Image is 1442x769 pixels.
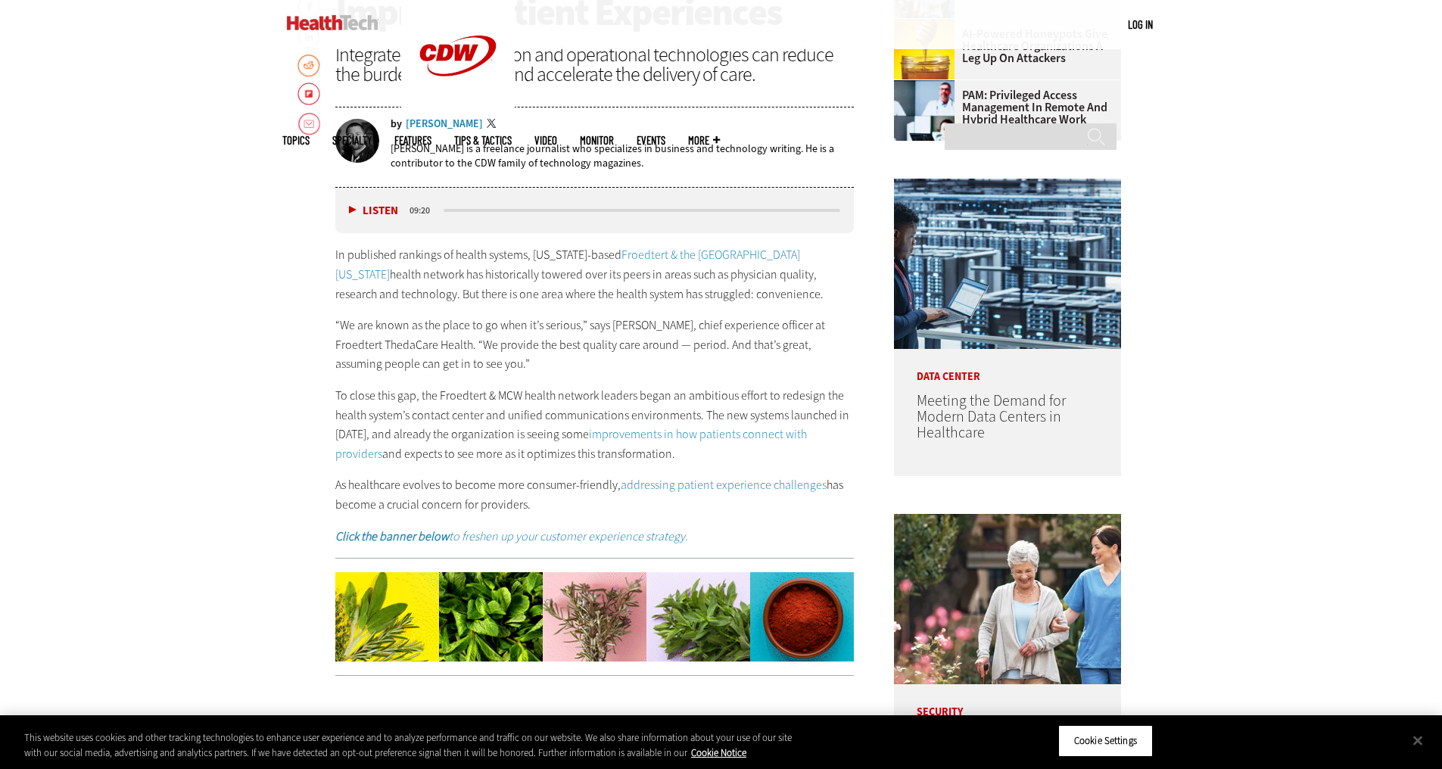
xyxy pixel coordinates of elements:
a: Meeting the Demand for Modern Data Centers in Healthcare [917,391,1066,443]
button: Cookie Settings [1058,725,1153,757]
a: More information about your privacy [691,746,746,759]
em: to freshen up your customer experience strategy. [335,528,688,544]
div: media player [335,188,855,233]
div: duration [407,204,441,217]
a: Click the banner belowto freshen up your customer experience strategy. [335,528,688,544]
img: engineer with laptop overlooking data center [894,179,1121,349]
a: Froedtert & the [GEOGRAPHIC_DATA][US_STATE] [335,247,800,282]
a: improvements in how patients connect with providers [335,426,807,462]
a: Events [637,135,665,146]
a: MonITor [580,135,614,146]
span: Topics [282,135,310,146]
p: Security [894,684,1121,718]
p: “We are known as the place to go when it’s serious,” says [PERSON_NAME], chief experience officer... [335,316,855,374]
p: To close this gap, the Froedtert & MCW health network leaders began an ambitious effort to redesi... [335,386,855,463]
p: As healthcare evolves to become more consumer-friendly, has become a crucial concern for providers. [335,475,855,514]
img: Home [287,15,378,30]
span: More [688,135,720,146]
div: User menu [1128,17,1153,33]
button: Listen [349,205,398,216]
a: Log in [1128,17,1153,31]
p: Data Center [894,349,1121,382]
strong: Click the banner below [335,528,449,544]
a: addressing patient experience challenges [621,477,827,493]
span: Specialty [332,135,372,146]
a: CDW [401,100,515,116]
a: Features [394,135,431,146]
a: Video [534,135,557,146]
img: nurse walks with senior woman through a garden [894,514,1121,684]
div: This website uses cookies and other tracking technologies to enhance user experience and to analy... [24,730,793,760]
a: Tips & Tactics [454,135,512,146]
button: Close [1401,724,1434,757]
p: In published rankings of health systems, [US_STATE]-based health network has historically towered... [335,245,855,304]
img: xs_customerexperience_animated_Q324_clickblend_desktop [335,572,855,662]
